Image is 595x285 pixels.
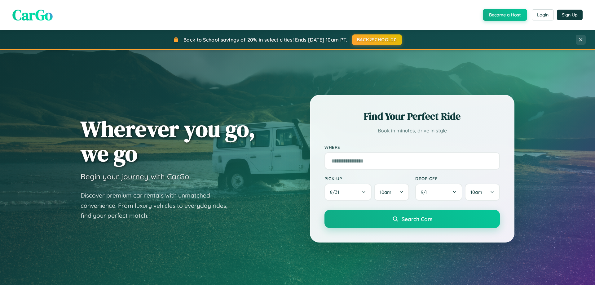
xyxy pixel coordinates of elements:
button: 8/31 [324,184,372,201]
span: 10am [380,189,391,195]
span: Search Cars [402,216,432,222]
p: Discover premium car rentals with unmatched convenience. From luxury vehicles to everyday rides, ... [81,190,236,221]
label: Drop-off [415,176,500,181]
span: CarGo [12,5,53,25]
h3: Begin your journey with CarGo [81,172,189,181]
button: Login [532,9,554,20]
span: Back to School savings of 20% in select cities! Ends [DATE] 10am PT. [183,37,347,43]
span: 8 / 31 [330,189,342,195]
span: 10am [470,189,482,195]
h1: Wherever you go, we go [81,117,255,166]
label: Pick-up [324,176,409,181]
label: Where [324,145,500,150]
button: 10am [465,184,500,201]
button: 9/1 [415,184,462,201]
button: Become a Host [483,9,527,21]
button: Search Cars [324,210,500,228]
button: 10am [374,184,409,201]
button: BACK2SCHOOL20 [352,34,402,45]
span: 9 / 1 [421,189,431,195]
p: Book in minutes, drive in style [324,126,500,135]
h2: Find Your Perfect Ride [324,109,500,123]
button: Sign Up [557,10,583,20]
